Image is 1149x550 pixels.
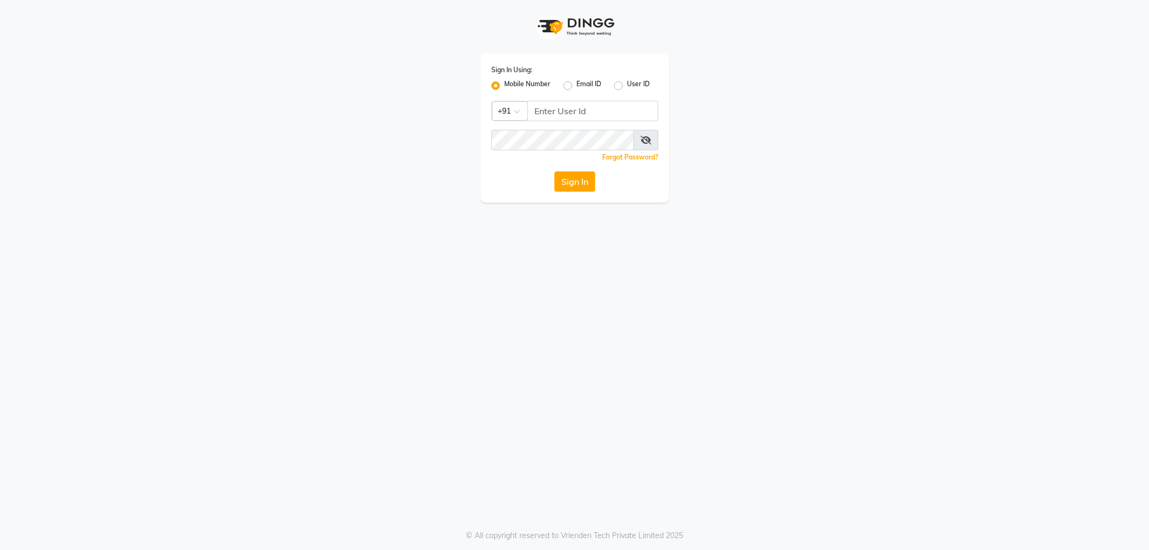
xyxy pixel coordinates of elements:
input: Username [491,130,634,150]
label: Email ID [576,79,601,92]
label: Sign In Using: [491,65,532,75]
label: User ID [627,79,650,92]
button: Sign In [554,171,595,192]
a: Forgot Password? [602,153,658,161]
label: Mobile Number [504,79,551,92]
img: logo1.svg [532,11,618,43]
input: Username [527,101,658,121]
